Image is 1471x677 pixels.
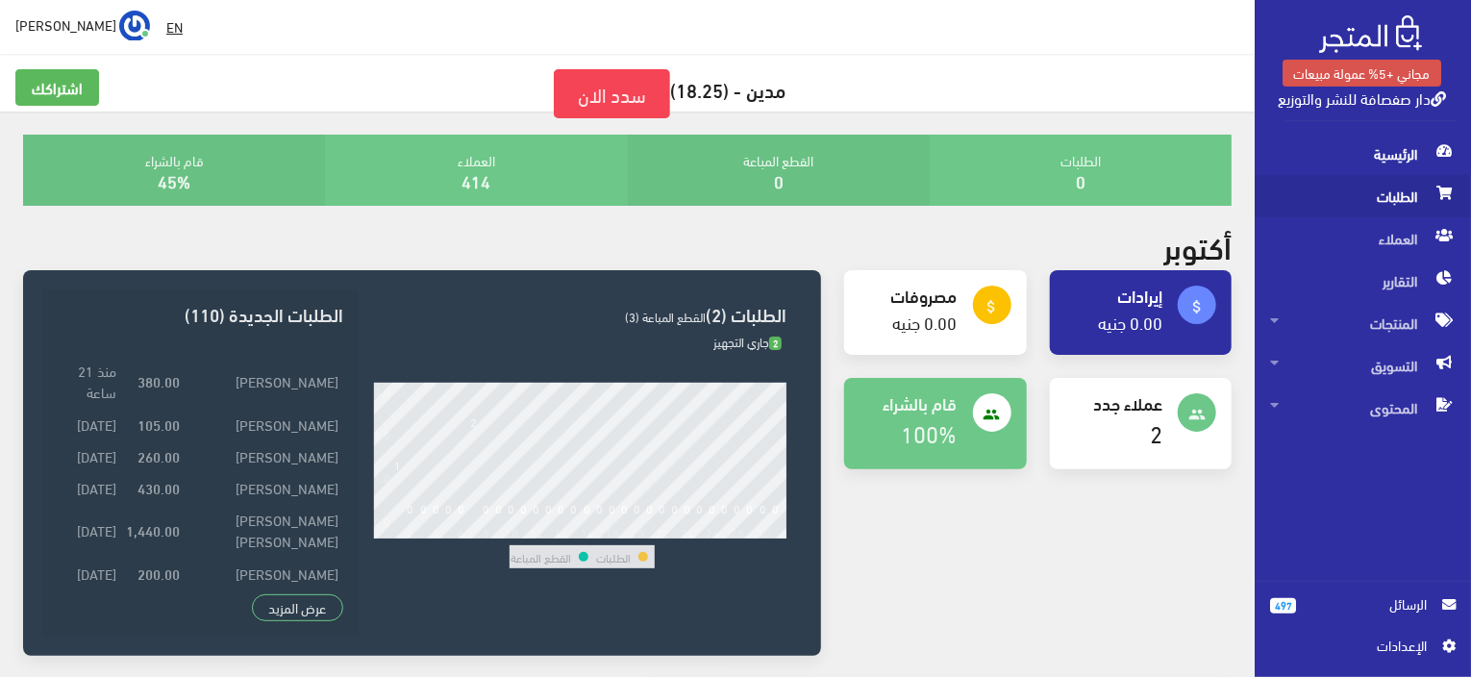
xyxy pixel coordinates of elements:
[185,471,343,503] td: [PERSON_NAME]
[23,135,325,206] div: قام بالشراء
[58,355,121,408] td: منذ 21 ساعة
[158,164,190,196] a: 45%
[58,305,343,323] h3: الطلبات الجديدة (110)
[126,519,180,540] strong: 1,440.00
[1278,84,1446,112] a: دار صفصافة للنشر والتوزيع
[1270,598,1296,614] span: 497
[325,135,627,206] div: العملاء
[581,525,594,539] div: 16
[58,439,121,471] td: [DATE]
[433,525,439,539] div: 4
[374,305,786,323] h3: الطلبات (2)
[185,557,343,589] td: [PERSON_NAME]
[137,477,180,498] strong: 430.00
[1065,286,1162,305] h4: إيرادات
[625,305,706,328] span: القطع المباعة (3)
[984,406,1001,423] i: people
[595,545,632,568] td: الطلبات
[930,135,1232,206] div: الطلبات
[1163,229,1232,263] h2: أكتوبر
[1098,306,1162,338] a: 0.00 جنيه
[984,298,1001,315] i: attach_money
[137,594,180,615] strong: 630.00
[58,589,121,620] td: [DATE]
[1319,15,1422,53] img: .
[706,525,719,539] div: 26
[58,557,121,589] td: [DATE]
[1270,175,1456,217] span: الطلبات
[458,525,464,539] div: 6
[185,589,343,620] td: Fahima Shafy
[555,525,568,539] div: 14
[462,164,491,196] a: 414
[1255,217,1471,260] a: العملاء
[1285,635,1426,656] span: اﻹعدادات
[1065,393,1162,413] h4: عملاء جدد
[505,525,518,539] div: 10
[1270,260,1456,302] span: التقارير
[159,10,190,44] a: EN
[15,13,116,37] span: [PERSON_NAME]
[1270,635,1456,665] a: اﻹعدادات
[1188,406,1206,423] i: people
[1188,298,1206,315] i: attach_money
[58,408,121,439] td: [DATE]
[1270,344,1456,387] span: التسويق
[606,525,619,539] div: 18
[407,525,413,539] div: 2
[860,393,957,413] h4: قام بالشراء
[757,525,770,539] div: 30
[1311,593,1427,614] span: الرسائل
[681,525,694,539] div: 24
[137,563,180,584] strong: 200.00
[631,525,644,539] div: 20
[58,504,121,557] td: [DATE]
[893,306,958,338] a: 0.00 جنيه
[483,525,489,539] div: 8
[1150,412,1162,453] a: 2
[185,355,343,408] td: [PERSON_NAME]
[731,525,744,539] div: 28
[185,408,343,439] td: [PERSON_NAME]
[252,594,344,621] a: عرض المزيد
[1270,133,1456,175] span: الرئيسية
[1270,217,1456,260] span: العملاء
[510,545,572,568] td: القطع المباعة
[119,11,150,41] img: ...
[1270,302,1456,344] span: المنتجات
[137,414,180,435] strong: 105.00
[1255,387,1471,429] a: المحتوى
[554,69,670,118] a: سدد الان
[1255,133,1471,175] a: الرئيسية
[1283,60,1441,87] a: مجاني +5% عمولة مبيعات
[166,14,183,38] u: EN
[774,164,784,196] a: 0
[656,525,669,539] div: 22
[15,69,1239,118] h5: مدين - (18.25)
[137,445,180,466] strong: 260.00
[1076,164,1085,196] a: 0
[185,504,343,557] td: [PERSON_NAME] [PERSON_NAME]
[860,286,957,305] h4: مصروفات
[1255,260,1471,302] a: التقارير
[1270,593,1456,635] a: 497 الرسائل
[769,337,782,351] span: 2
[137,370,180,391] strong: 380.00
[628,135,930,206] div: القطع المباعة
[530,525,543,539] div: 12
[15,69,99,106] a: اشتراكك
[1255,302,1471,344] a: المنتجات
[713,330,782,353] span: جاري التجهيز
[1270,387,1456,429] span: المحتوى
[902,412,958,453] a: 100%
[185,439,343,471] td: [PERSON_NAME]
[15,10,150,40] a: ... [PERSON_NAME]
[58,471,121,503] td: [DATE]
[1255,175,1471,217] a: الطلبات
